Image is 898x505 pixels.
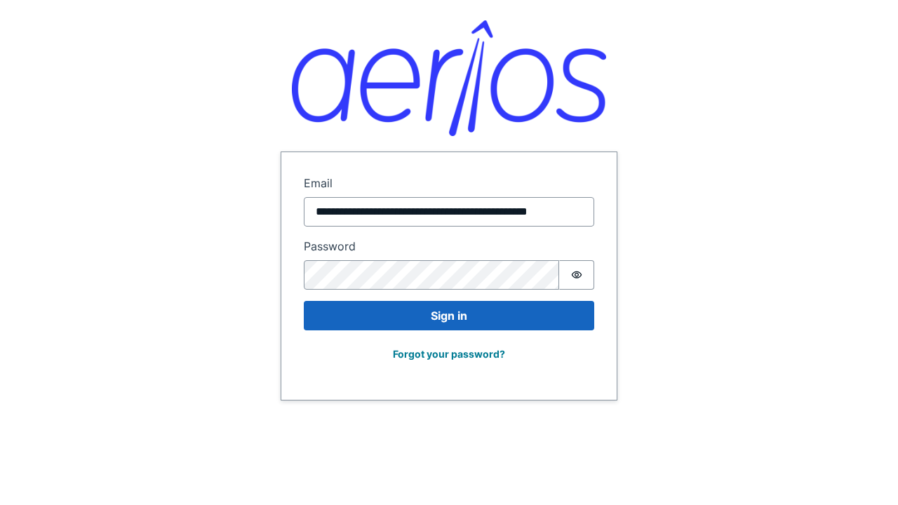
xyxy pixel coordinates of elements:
[292,20,606,136] img: Aerios logo
[304,301,594,330] button: Sign in
[304,175,594,191] label: Email
[304,238,594,255] label: Password
[384,342,514,366] button: Forgot your password?
[559,260,594,290] button: Show password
